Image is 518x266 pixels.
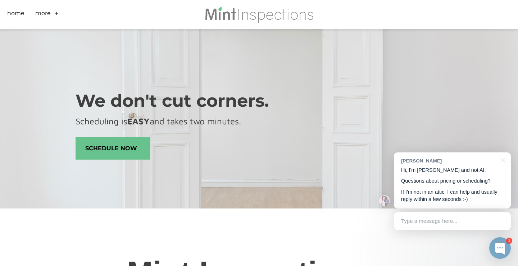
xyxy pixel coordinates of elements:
[401,166,504,174] p: Hi, I'm [PERSON_NAME] and not AI.
[401,157,496,164] div: [PERSON_NAME]
[394,212,511,230] div: Type a message here...
[401,177,504,185] p: Questions about pricing or scheduling?
[7,9,24,20] a: Home
[379,195,390,206] img: Josh Molleur
[506,238,512,244] div: 1
[401,188,504,203] p: If I'm not in an attic, I can help and usually reply within a few seconds :-)
[76,138,150,159] span: schedule now
[204,6,314,23] img: Mint Inspections
[54,9,59,20] a: +
[127,116,150,126] strong: EASY
[76,116,241,126] font: Scheduling is and takes two minutes.
[76,90,269,111] font: We don't cut corners.
[35,9,51,20] a: More
[76,137,150,160] a: schedule now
